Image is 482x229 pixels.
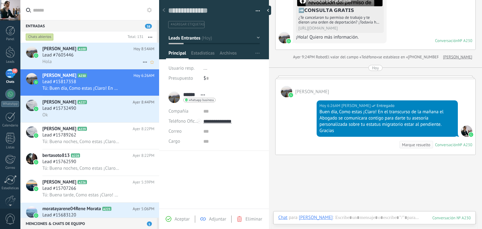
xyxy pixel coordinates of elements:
[169,116,199,126] button: Teléfono Oficina
[133,152,154,159] span: Ayer 8:22PM
[133,179,154,185] span: Ayer 5:39PM
[319,103,341,109] div: Hoy 6:26AM
[42,192,120,198] span: Tú: Buena tarde, Como estas ¡Claro! En un momento el Abogado se comunicara contigo para darte tu ...
[377,103,394,109] span: Entregado
[169,50,186,59] span: Principal
[209,216,226,222] span: Adjuntar
[42,139,120,145] span: Tú: Buena noches, Como estas ¡Claro! El día de mañana En el transcurso de la mañana el Abogado se...
[20,176,159,202] a: avataricon[PERSON_NAME]A226Ayer 5:39PMLead #15707266Tú: Buena tarde, Como estas ¡Claro! En un mom...
[20,96,159,122] a: avataricon[PERSON_NAME]A227Ayer 8:44PMLead #15732490Ok
[443,54,472,60] a: [PERSON_NAME]
[34,213,38,218] img: icon
[78,73,87,77] span: A230
[1,124,19,128] div: Calendario
[191,50,215,59] span: Estadísticas
[78,47,87,51] span: A100
[432,215,471,221] div: 230
[287,39,291,43] img: waba.svg
[42,99,76,105] span: [PERSON_NAME]
[279,32,290,43] span: Lazaro
[20,43,159,69] a: avataricon[PERSON_NAME]A100Hoy 8:54AMLead #7605446Hola
[169,139,180,144] span: Cargo
[1,80,19,84] div: Chats
[289,215,297,221] span: para
[42,79,76,85] span: Lead #15817358
[174,216,190,222] span: Aceptar
[34,80,38,84] img: icon
[169,65,195,71] span: Usuario resp.
[26,33,54,41] div: Chats abiertos
[204,73,260,83] div: $
[402,142,430,148] div: Marque resuelto
[34,187,38,191] img: icon
[319,109,455,134] div: Buen día, Como estas ¡Claro! En el transcurso de la mañana el Abogado se comunicara contigo para ...
[42,85,120,91] span: Tú: Buen día, Como estas ¡Claro! En el transcurso de la mañana el Abogado se comunicara contigo p...
[289,93,293,97] img: waba.svg
[34,160,38,164] img: icon
[42,105,76,112] span: Lead #15732490
[133,206,154,212] span: Ayer 5:06PM
[469,132,473,137] img: waba.svg
[245,216,262,222] span: Eliminar
[265,6,271,15] div: Ocultar
[42,165,120,171] span: Tú: Buena noches, Como estas ¡Claro! El día de mañana En el transcurso de la mañana el Abogado se...
[42,112,48,118] span: Ok
[34,133,38,138] img: icon
[171,22,204,27] span: #agregar etiquetas
[169,73,199,83] div: Presupuesto
[1,166,19,170] div: Correo
[42,206,101,212] span: moratayarene04Rene Morata
[333,215,334,221] span: :
[34,107,38,111] img: icon
[296,34,384,40] div: ¡Hola! Quiero más información.
[42,132,76,138] span: Lead #15789262
[372,65,379,71] div: Hoy
[42,152,70,159] span: bertasoto813
[102,207,111,211] span: A225
[1,37,19,41] div: Panel
[71,153,80,157] span: A228
[461,125,472,137] span: Susana Rocha
[42,59,52,65] span: Hola
[316,54,326,60] span: Robot
[145,24,152,29] span: 38
[435,142,458,147] div: Conversación
[20,69,159,96] a: avataricon[PERSON_NAME]A230Hoy 6:26AMLead #15817358Tú: Buen día, Como estas ¡Claro! En el transcu...
[34,53,38,58] img: icon
[42,185,76,192] span: Lead #15707266
[169,75,193,81] span: Presupuesto
[147,221,152,226] span: 1
[1,186,19,190] div: Estadísticas
[299,215,333,220] div: Lazaro
[298,15,381,24] div: ¿Te cancelaron tu permiso de trabajo y te dieron una orden de deportación? ¡Todavía hay opciones ...
[125,34,143,40] div: Total: 131
[20,149,159,176] a: avatariconbertasoto813A228Ayer 8:22PMLead #15762590Tú: Buena noches, Como estas ¡Claro! El día de...
[298,8,381,14] h4: ➡️𝗖𝗢𝗡𝗦𝗨𝗟𝗧𝗔 𝗚𝗥𝗔𝗧𝗜𝗦
[204,65,207,71] span: ...
[133,99,154,105] span: Ayer 8:44PM
[133,72,154,79] span: Hoy 6:26AM
[42,212,76,218] span: Lead #15683120
[293,54,316,60] div: Ayer 9:24PM
[169,63,199,73] div: Usuario resp.
[458,142,472,147] div: № A230
[42,126,76,132] span: [PERSON_NAME]
[78,180,87,184] span: A226
[20,218,157,229] div: Menciones & Chats de equipo
[435,38,458,43] div: Conversación
[133,126,154,132] span: Ayer 8:22PM
[281,86,292,97] span: Lazaro
[1,146,19,150] div: Listas
[298,26,381,30] div: [URL][DOMAIN_NAME]
[169,136,199,146] div: Cargo
[133,46,154,52] span: Hoy 8:54AM
[20,20,157,31] div: Entradas
[78,127,87,131] span: A229
[1,60,19,64] div: Leads
[42,52,73,58] span: Lead #7605446
[169,128,182,134] span: Correo
[169,106,199,116] div: Compañía
[169,118,201,124] span: Teléfono Oficina
[341,103,371,109] span: Susana Rocha (Oficina de Venta)
[42,159,76,165] span: Lead #15762590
